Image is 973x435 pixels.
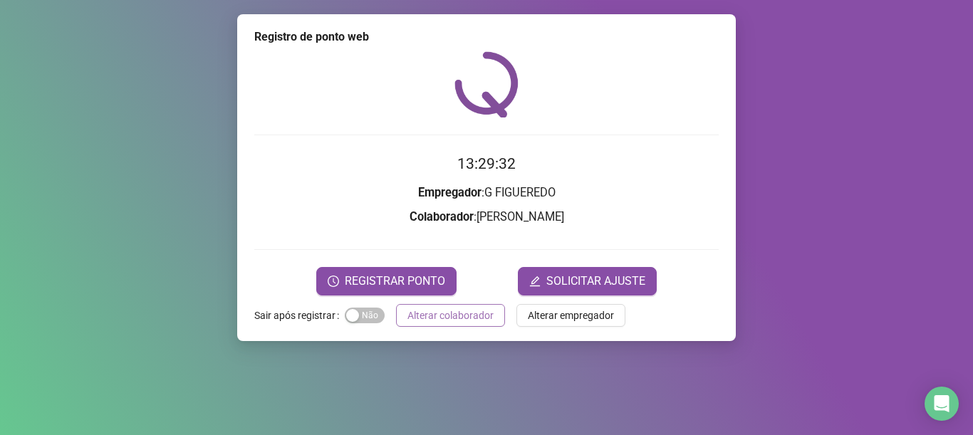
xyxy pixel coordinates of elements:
[529,276,541,287] span: edit
[410,210,474,224] strong: Colaborador
[316,267,457,295] button: REGISTRAR PONTO
[254,208,719,226] h3: : [PERSON_NAME]
[518,267,657,295] button: editSOLICITAR AJUSTE
[345,273,445,290] span: REGISTRAR PONTO
[546,273,645,290] span: SOLICITAR AJUSTE
[254,184,719,202] h3: : G FIGUEREDO
[254,28,719,46] div: Registro de ponto web
[407,308,494,323] span: Alterar colaborador
[516,304,625,327] button: Alterar empregador
[328,276,339,287] span: clock-circle
[418,186,482,199] strong: Empregador
[457,155,516,172] time: 13:29:32
[925,387,959,421] div: Open Intercom Messenger
[396,304,505,327] button: Alterar colaborador
[254,304,345,327] label: Sair após registrar
[528,308,614,323] span: Alterar empregador
[454,51,519,117] img: QRPoint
